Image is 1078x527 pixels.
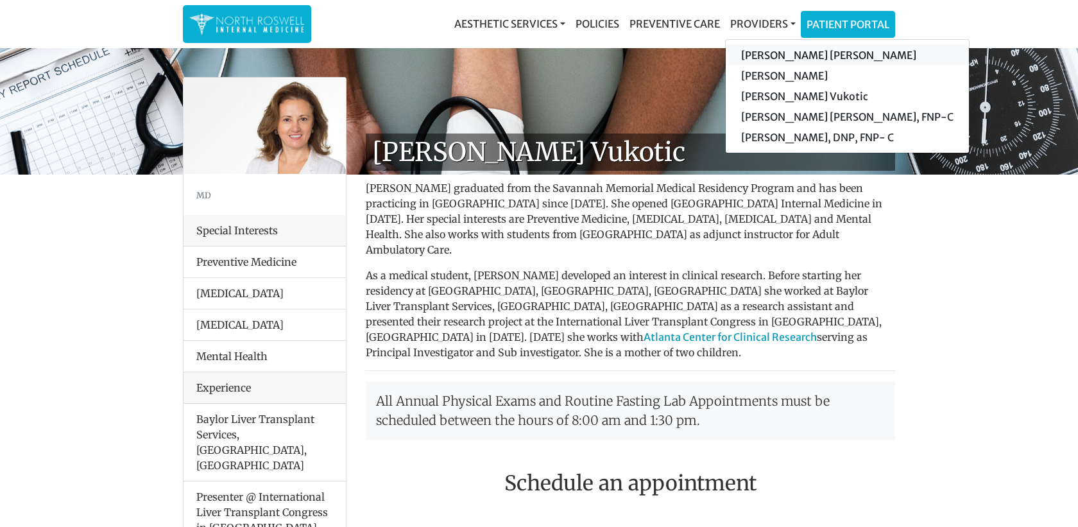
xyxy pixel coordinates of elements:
h1: [PERSON_NAME] Vukotic [366,134,895,171]
li: [MEDICAL_DATA] [184,309,346,341]
p: As a medical student, [PERSON_NAME] developed an interest in clinical research. Before starting h... [366,268,895,360]
img: Dr. Goga Vukotis [184,78,346,174]
li: Baylor Liver Transplant Services, [GEOGRAPHIC_DATA], [GEOGRAPHIC_DATA] [184,404,346,481]
li: Preventive Medicine [184,246,346,278]
div: Special Interests [184,215,346,246]
a: [PERSON_NAME] [PERSON_NAME], FNP-C [726,107,969,127]
a: Preventive Care [624,11,725,37]
a: [PERSON_NAME] [PERSON_NAME] [726,45,969,65]
small: MD [196,190,211,200]
a: [PERSON_NAME] Vukotic [726,86,969,107]
img: North Roswell Internal Medicine [189,12,305,37]
li: Mental Health [184,340,346,372]
a: Providers [725,11,801,37]
h2: Schedule an appointment [366,471,895,496]
a: Patient Portal [801,12,894,37]
a: Aesthetic Services [449,11,570,37]
p: [PERSON_NAME] graduated from the Savannah Memorial Medical Residency Program and has been practic... [366,180,895,257]
a: [PERSON_NAME] [726,65,969,86]
a: Policies [570,11,624,37]
li: [MEDICAL_DATA] [184,277,346,309]
p: All Annual Physical Exams and Routine Fasting Lab Appointments must be scheduled between the hour... [366,381,895,440]
a: [PERSON_NAME], DNP, FNP- C [726,127,969,148]
a: Atlanta Center for Clinical Research [644,331,817,343]
div: Experience [184,372,346,404]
